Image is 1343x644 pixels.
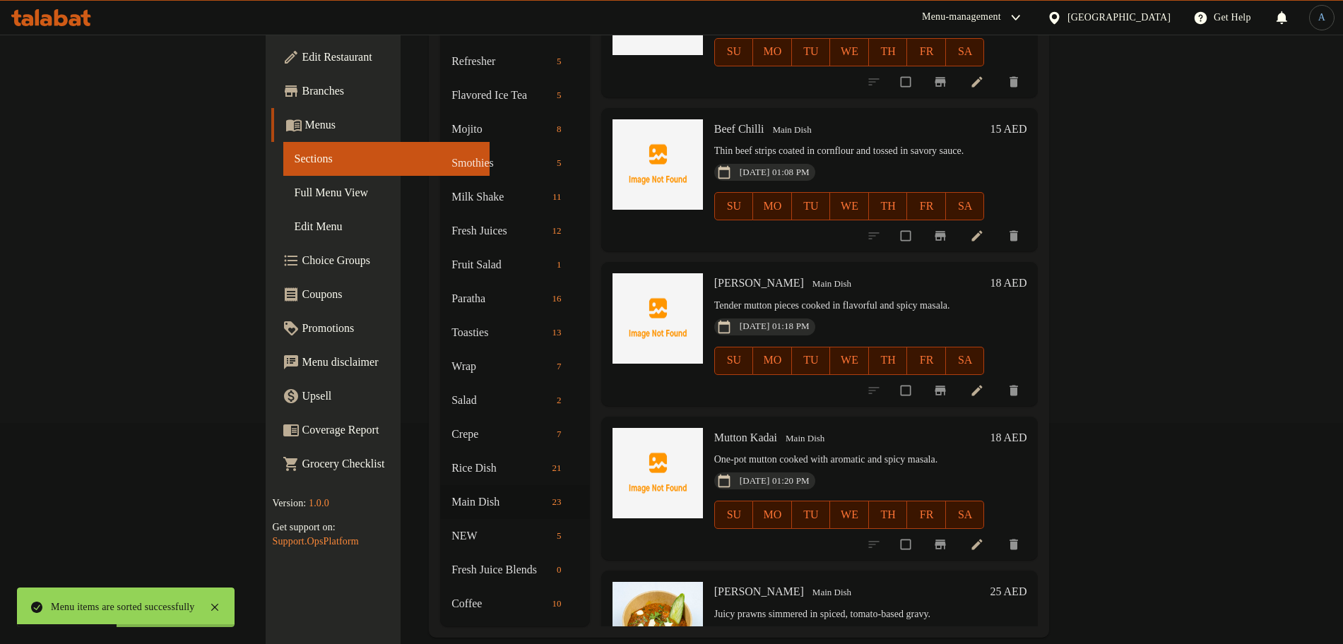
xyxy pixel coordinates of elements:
div: Main Dish [807,275,857,292]
span: Rice Dish [451,460,546,477]
div: Main Dish [780,430,830,447]
span: [DATE] 01:18 PM [734,320,815,333]
span: 5 [551,89,567,102]
a: Support.OpsPlatform [273,536,359,547]
a: Coverage Report [271,413,490,447]
a: Sections [283,142,490,176]
span: Mojito [451,121,551,138]
a: Branches [271,74,490,108]
h6: 25 AED [990,582,1027,602]
button: delete [998,66,1032,97]
a: Edit menu item [970,229,987,243]
span: Full Menu View [295,184,478,201]
span: Milk Shake [451,189,547,205]
span: Menu disclaimer [302,354,478,371]
span: TU [798,350,825,371]
div: Main Dish [807,584,857,601]
div: Milk Shake11 [440,180,590,214]
button: SU [714,347,753,375]
div: Rice Dish21 [440,451,590,485]
span: WE [836,350,863,371]
div: NEW [451,527,551,544]
span: Sections [295,150,478,167]
span: Main Dish [807,585,857,601]
span: FR [913,350,940,371]
span: MO [759,196,786,217]
span: SU [721,196,747,217]
span: 1 [551,258,567,272]
span: SU [721,42,747,62]
span: Version: [273,498,307,508]
span: Smothies [451,155,551,172]
img: Mutton Kadai [613,428,703,518]
div: [GEOGRAPHIC_DATA] [1067,10,1171,25]
button: SA [946,501,985,529]
span: Upsell [302,388,478,405]
div: items [546,222,567,239]
button: SU [714,501,753,529]
h6: 18 AED [990,428,1027,448]
span: 10 [546,597,567,611]
span: 5 [551,157,567,170]
a: Edit Restaurant [271,40,490,74]
button: TH [869,192,908,220]
button: WE [830,347,869,375]
span: Salad [451,392,551,409]
span: Beef Chilli [714,123,764,135]
img: Beef Chilli [613,119,703,210]
span: SA [952,505,979,525]
span: Get support on: [273,522,336,532]
span: 5 [551,530,567,543]
span: Refresher [451,53,551,70]
div: Refresher5 [440,44,590,78]
div: Fresh Juice Blends [451,561,551,578]
span: Toasties [451,324,546,341]
button: Branch-specific-item [925,66,959,97]
span: 16 [546,292,567,306]
span: WE [836,42,863,62]
div: Fresh Juice Blends0 [440,553,590,587]
button: TU [792,347,831,375]
nav: Menu sections [440,5,590,626]
span: TH [875,196,902,217]
span: Wrap [451,358,551,375]
button: FR [907,38,946,66]
button: SU [714,38,753,66]
a: Choice Groups [271,244,490,278]
button: TU [792,38,831,66]
div: Main Dish [451,494,546,511]
span: TH [875,350,902,371]
button: FR [907,501,946,529]
span: Promotions [302,320,478,337]
div: items [551,527,567,544]
div: Main Dish [767,121,817,138]
span: 1.0.0 [309,498,329,508]
button: TU [792,192,831,220]
div: items [551,53,567,70]
span: [PERSON_NAME] [714,277,804,289]
span: [DATE] 01:20 PM [734,475,815,488]
span: TH [875,505,902,525]
div: Paratha16 [440,282,590,316]
div: items [546,494,567,511]
span: SU [721,350,747,371]
span: Main Dish [807,276,857,292]
div: Fruit Salad [451,256,551,273]
a: Edit menu item [970,75,987,89]
span: Select to update [892,222,922,249]
span: Menus [305,117,478,133]
a: Edit menu item [970,383,987,398]
a: Menu disclaimer [271,345,490,379]
span: 12 [546,225,567,238]
button: WE [830,192,869,220]
a: Edit menu item [970,537,987,551]
span: [DATE] 01:08 PM [734,166,815,179]
span: Choice Groups [302,252,478,269]
div: Flavored Ice Tea5 [440,78,590,112]
button: delete [998,220,1032,251]
button: MO [753,501,792,529]
button: Branch-specific-item [925,220,959,251]
div: Paratha [451,290,546,307]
